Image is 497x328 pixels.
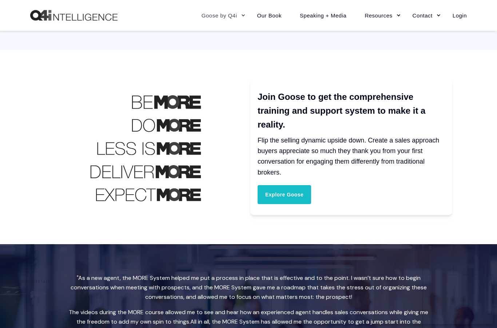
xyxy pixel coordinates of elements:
iframe: Chat Widget [334,237,497,328]
a: Explore Goose [258,186,311,204]
span: Flip the selling dynamic upside down. Create a sales approach buyers appreciate so much they than... [258,137,439,176]
img: Untitled design (7)-Dec-10-2024-10-47-36-1834-AM [90,91,202,204]
iframe: Popup CTA [272,275,493,324]
span: "As a new agent, the MORE System helped me put a process in place that is effective and to the po... [71,274,427,301]
h4: Join Goose to get the comprehensive training and support system to make it a reality. [258,90,445,132]
a: Back to Home [30,10,118,21]
img: Q4intelligence, LLC logo [30,10,118,21]
span: The videos during the MORE course allowed me to see and hear how an experienced agent handles sal... [69,309,428,326]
